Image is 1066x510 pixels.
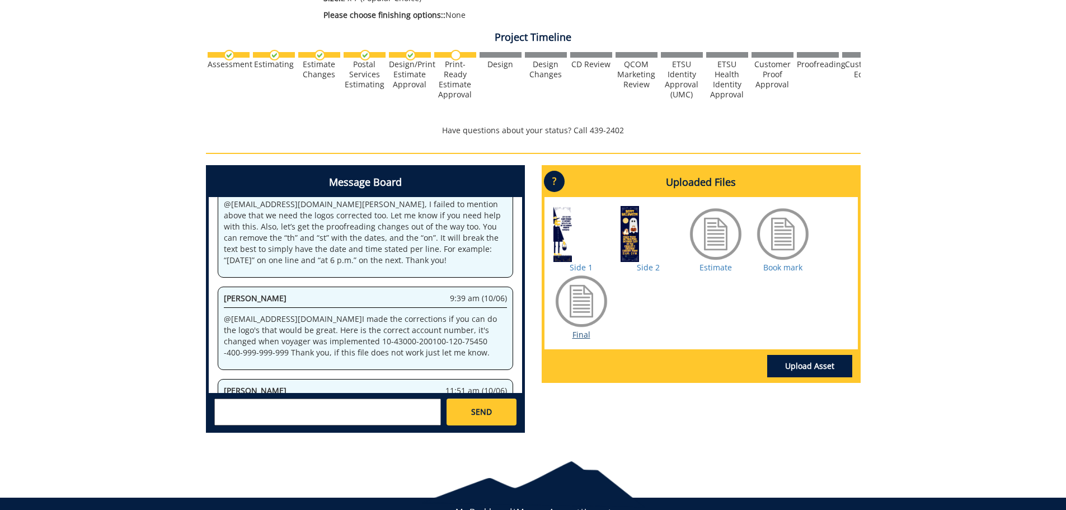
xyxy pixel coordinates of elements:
a: Side 1 [570,262,593,273]
div: Design [480,59,522,69]
div: Proofreading [797,59,839,69]
div: ETSU Identity Approval (UMC) [661,59,703,100]
div: Customer Proof Approval [752,59,793,90]
p: None [323,10,762,21]
img: checkmark [405,50,416,60]
div: QCOM Marketing Review [616,59,658,90]
img: checkmark [360,50,370,60]
h4: Project Timeline [206,32,861,43]
a: Book mark [763,262,802,273]
p: @ [EMAIL_ADDRESS][DOMAIN_NAME] [PERSON_NAME], I failed to mention above that we need the logos co... [224,199,507,266]
span: [PERSON_NAME] [224,293,287,303]
span: 11:51 am (10/06) [445,385,507,396]
div: Design Changes [525,59,567,79]
div: Assessment [208,59,250,69]
span: Please choose finishing options:: [323,10,445,20]
div: Estimating [253,59,295,69]
p: Have questions about your status? Call 439-2402 [206,125,861,136]
h4: Message Board [209,168,522,197]
img: no [450,50,461,60]
textarea: messageToSend [214,399,441,425]
div: CD Review [570,59,612,69]
a: SEND [447,399,516,425]
a: Estimate [699,262,732,273]
a: Side 2 [637,262,660,273]
div: Customer Edits [842,59,884,79]
h4: Uploaded Files [544,168,858,197]
p: @ [EMAIL_ADDRESS][DOMAIN_NAME] I made the corrections if you can do the logo's that would be grea... [224,314,507,358]
div: ETSU Health Identity Approval [706,59,748,100]
div: Print-Ready Estimate Approval [434,59,476,100]
img: checkmark [224,50,234,60]
span: 9:39 am (10/06) [450,293,507,304]
p: ? [544,171,565,192]
div: Design/Print Estimate Approval [389,59,431,90]
img: checkmark [314,50,325,60]
div: Postal Services Estimating [344,59,386,90]
span: [PERSON_NAME] [224,385,287,396]
a: Final [572,329,590,340]
span: SEND [471,406,492,418]
a: Upload Asset [767,355,852,377]
div: Estimate Changes [298,59,340,79]
img: checkmark [269,50,280,60]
